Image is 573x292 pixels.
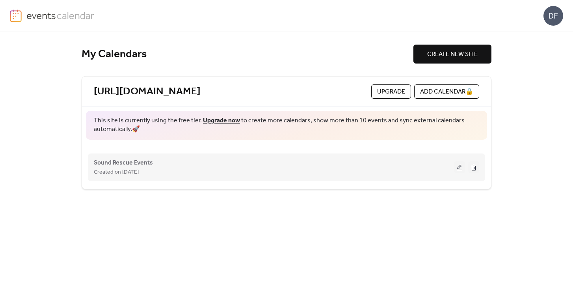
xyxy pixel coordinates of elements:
span: Upgrade [377,87,405,97]
a: Sound Rescue Events [94,161,153,165]
img: logo [10,9,22,22]
a: Upgrade now [203,114,240,127]
button: CREATE NEW SITE [413,45,491,64]
a: [URL][DOMAIN_NAME] [94,85,201,98]
span: CREATE NEW SITE [427,50,478,59]
div: My Calendars [82,47,413,61]
button: Upgrade [371,84,411,99]
span: Sound Rescue Events [94,158,153,168]
span: This site is currently using the free tier. to create more calendars, show more than 10 events an... [94,116,479,134]
span: Created on [DATE] [94,168,139,177]
img: logo-type [26,9,95,21]
div: DF [543,6,563,26]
